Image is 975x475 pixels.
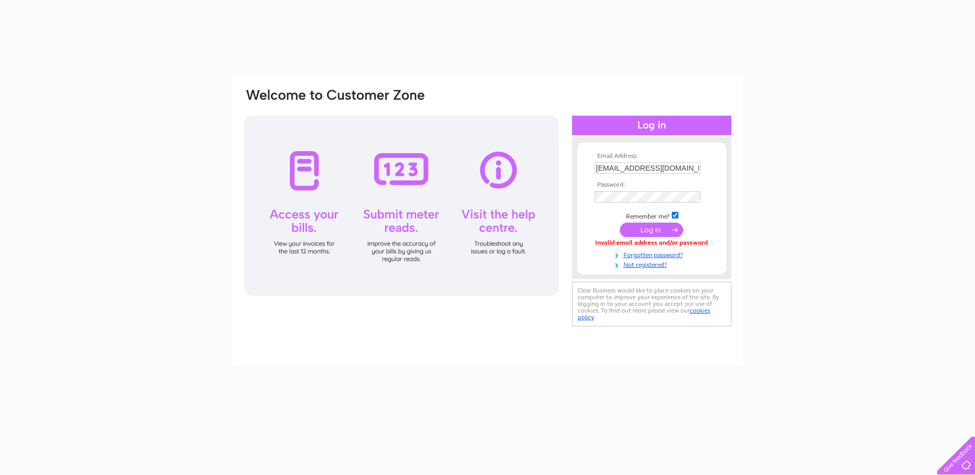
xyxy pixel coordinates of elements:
[595,249,711,259] a: Forgotten password?
[572,282,731,326] div: Clear Business would like to place cookies on your computer to improve your experience of the sit...
[595,259,711,269] a: Not registered?
[592,181,711,189] th: Password:
[592,210,711,221] td: Remember me?
[592,153,711,160] th: Email Address:
[595,240,709,247] div: Invalid email address and/or password
[620,223,683,237] input: Submit
[578,307,710,321] a: cookies policy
